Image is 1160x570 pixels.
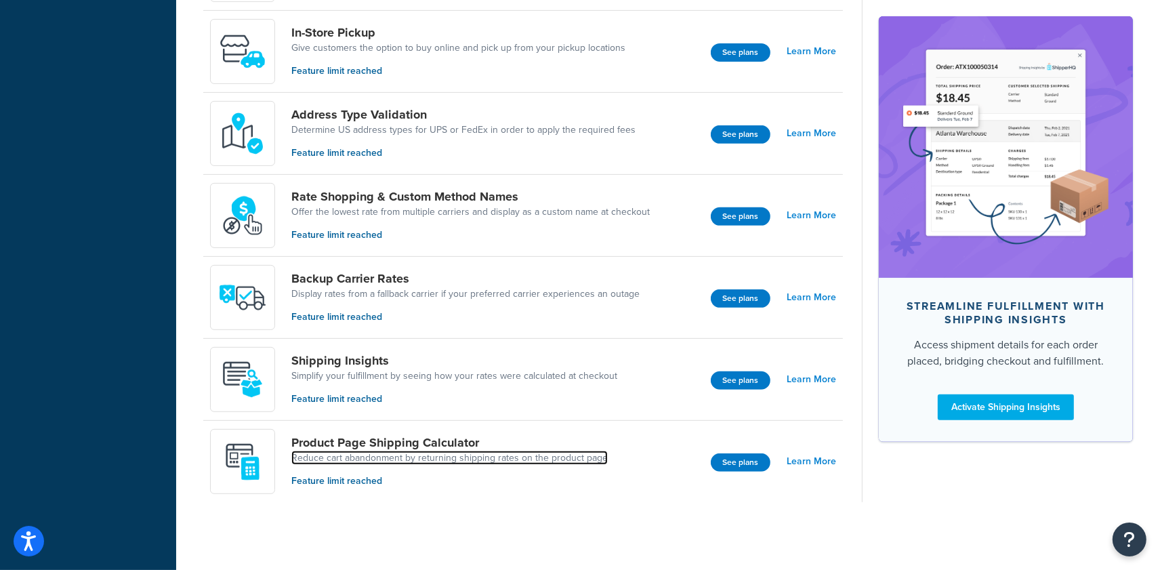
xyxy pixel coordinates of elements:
[711,43,770,62] button: See plans
[291,353,617,368] a: Shipping Insights
[291,25,625,40] a: In-Store Pickup
[291,41,625,55] a: Give customers the option to buy online and pick up from your pickup locations
[291,146,636,161] p: Feature limit reached
[291,435,608,450] a: Product Page Shipping Calculator
[291,310,640,325] p: Feature limit reached
[711,453,770,472] button: See plans
[291,392,617,407] p: Feature limit reached
[219,356,266,403] img: Acw9rhKYsOEjAAAAAElFTkSuQmCC
[787,124,836,143] a: Learn More
[938,394,1074,420] a: Activate Shipping Insights
[291,474,608,489] p: Feature limit reached
[787,452,836,471] a: Learn More
[900,337,1111,369] div: Access shipment details for each order placed, bridging checkout and fulfillment.
[291,228,650,243] p: Feature limit reached
[787,42,836,61] a: Learn More
[291,287,640,301] a: Display rates from a fallback carrier if your preferred carrier experiences an outage
[219,438,266,485] img: +D8d0cXZM7VpdAAAAAElFTkSuQmCC
[291,451,608,465] a: Reduce cart abandonment by returning shipping rates on the product page
[291,271,640,286] a: Backup Carrier Rates
[219,192,266,239] img: icon-duo-feat-rate-shopping-ecdd8bed.png
[219,28,266,75] img: wfgcfpwTIucLEAAAAASUVORK5CYII=
[711,289,770,308] button: See plans
[711,125,770,144] button: See plans
[291,107,636,122] a: Address Type Validation
[219,110,266,157] img: kIG8fy0lQAAAABJRU5ErkJggg==
[291,64,625,79] p: Feature limit reached
[787,370,836,389] a: Learn More
[787,206,836,225] a: Learn More
[900,300,1111,327] div: Streamline Fulfillment with Shipping Insights
[219,274,266,321] img: icon-duo-feat-backup-carrier-4420b188.png
[291,369,617,383] a: Simplify your fulfillment by seeing how your rates were calculated at checkout
[711,207,770,226] button: See plans
[291,205,650,219] a: Offer the lowest rate from multiple carriers and display as a custom name at checkout
[291,123,636,137] a: Determine US address types for UPS or FedEx in order to apply the required fees
[291,189,650,204] a: Rate Shopping & Custom Method Names
[787,288,836,307] a: Learn More
[1113,523,1146,556] button: Open Resource Center
[899,37,1113,258] img: feature-image-si-e24932ea9b9fcd0ff835db86be1ff8d589347e8876e1638d903ea230a36726be.png
[711,371,770,390] button: See plans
